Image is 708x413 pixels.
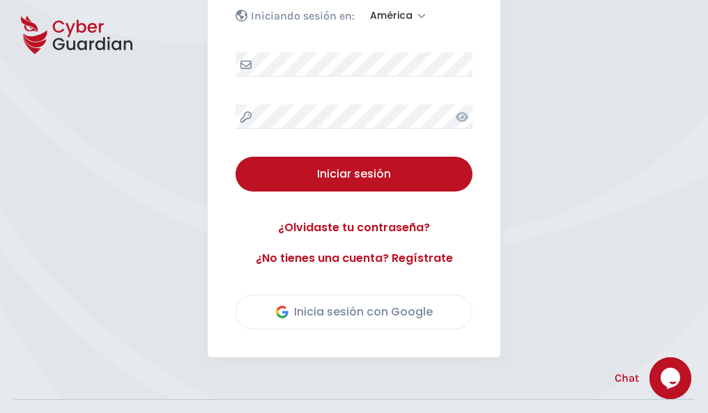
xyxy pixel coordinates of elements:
[236,157,472,192] button: Iniciar sesión
[649,357,694,399] iframe: chat widget
[236,295,472,329] button: Inicia sesión con Google
[236,250,472,267] a: ¿No tienes una cuenta? Regístrate
[246,166,462,182] div: Iniciar sesión
[615,370,639,387] span: Chat
[276,304,433,320] div: Inicia sesión con Google
[236,219,472,236] a: ¿Olvidaste tu contraseña?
